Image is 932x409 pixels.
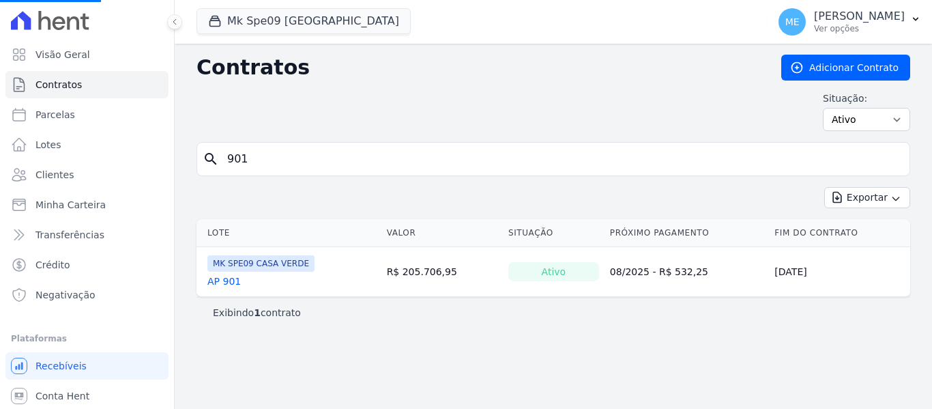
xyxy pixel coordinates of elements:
[35,108,75,122] span: Parcelas
[381,219,503,247] th: Valor
[785,17,800,27] span: ME
[35,288,96,302] span: Negativação
[35,78,82,91] span: Contratos
[5,191,169,218] a: Minha Carteira
[35,258,70,272] span: Crédito
[196,219,381,247] th: Lote
[814,10,905,23] p: [PERSON_NAME]
[5,41,169,68] a: Visão Geral
[769,247,910,297] td: [DATE]
[5,281,169,309] a: Negativação
[207,274,241,288] a: AP 901
[605,219,770,247] th: Próximo Pagamento
[35,359,87,373] span: Recebíveis
[213,306,301,320] p: Exibindo contrato
[5,161,169,188] a: Clientes
[35,228,104,242] span: Transferências
[203,151,219,167] i: search
[823,91,910,105] label: Situação:
[381,247,503,297] td: R$ 205.706,95
[196,8,411,34] button: Mk Spe09 [GEOGRAPHIC_DATA]
[610,266,708,277] a: 08/2025 - R$ 532,25
[503,219,605,247] th: Situação
[35,138,61,152] span: Lotes
[35,198,106,212] span: Minha Carteira
[35,48,90,61] span: Visão Geral
[254,307,261,318] b: 1
[35,168,74,182] span: Clientes
[5,101,169,128] a: Parcelas
[35,389,89,403] span: Conta Hent
[5,251,169,279] a: Crédito
[5,352,169,380] a: Recebíveis
[508,262,599,281] div: Ativo
[5,221,169,249] a: Transferências
[781,55,910,81] a: Adicionar Contrato
[814,23,905,34] p: Ver opções
[207,255,315,272] span: MK SPE09 CASA VERDE
[196,55,759,80] h2: Contratos
[5,131,169,158] a: Lotes
[824,187,910,208] button: Exportar
[5,71,169,98] a: Contratos
[768,3,932,41] button: ME [PERSON_NAME] Ver opções
[11,330,163,347] div: Plataformas
[769,219,910,247] th: Fim do Contrato
[219,145,904,173] input: Buscar por nome do lote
